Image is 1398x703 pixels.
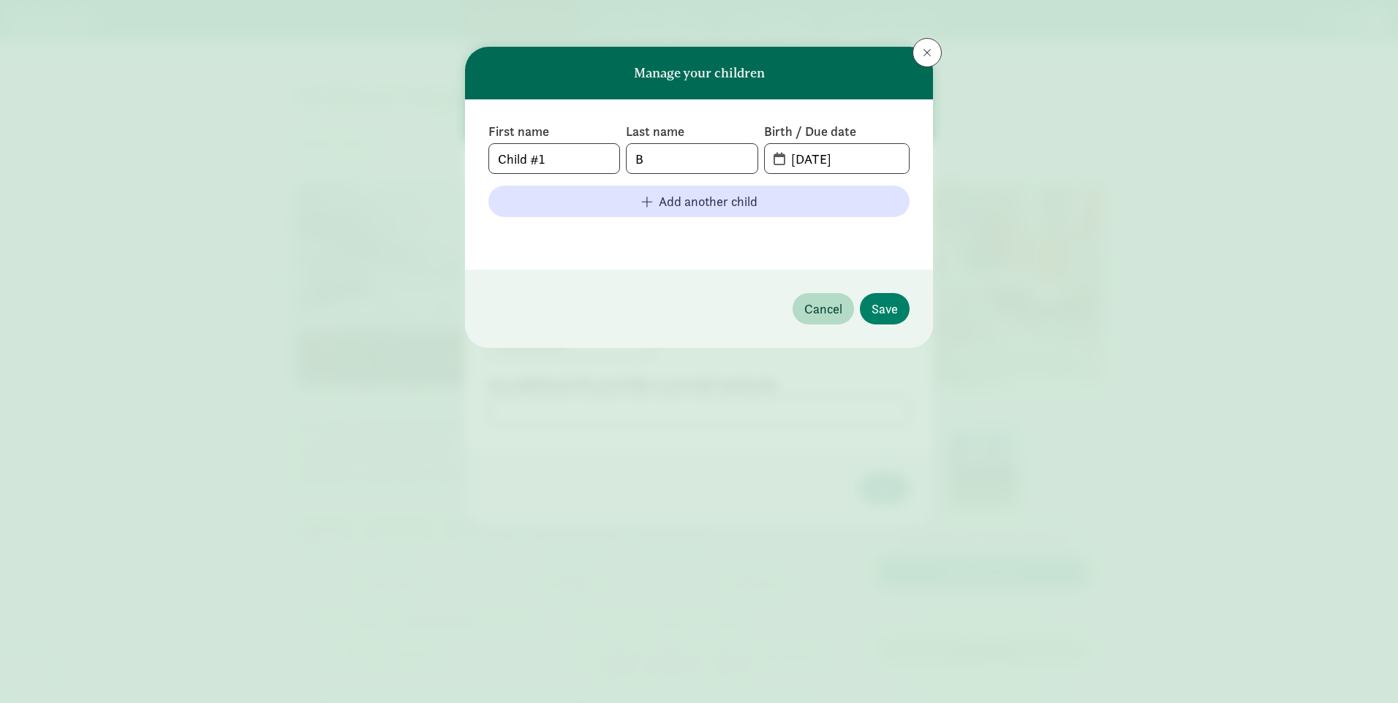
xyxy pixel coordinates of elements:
label: Birth / Due date [764,123,910,140]
button: Save [860,293,910,324]
h6: Manage your children [634,66,765,80]
label: Last name [626,123,757,140]
span: Add another child [659,191,757,211]
input: MM-DD-YYYY [782,144,909,173]
button: Add another child [488,186,910,217]
button: Cancel [793,293,854,324]
span: Save [872,299,898,319]
label: First name [488,123,620,140]
span: Cancel [804,299,842,319]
